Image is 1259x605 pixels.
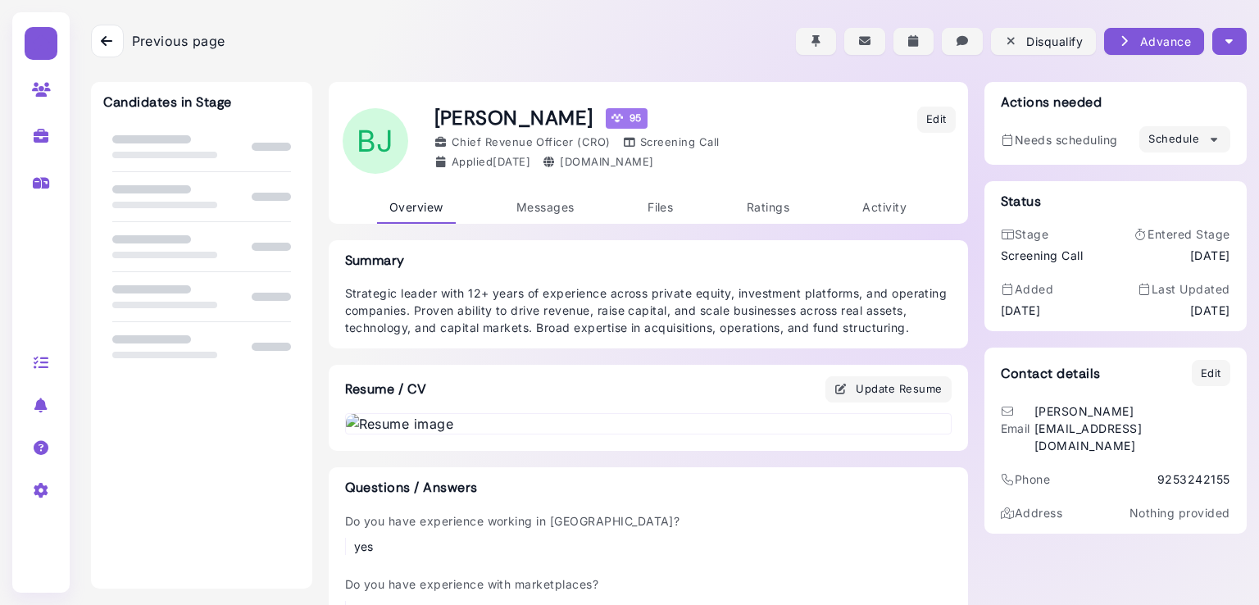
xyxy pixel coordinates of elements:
[103,94,232,110] h3: Candidates in Stage
[504,192,587,224] a: Messages
[1001,225,1084,243] div: Stage
[1139,126,1229,152] button: Schedule
[1001,302,1041,319] time: [DATE]
[434,134,611,151] div: Chief Revenue Officer (CRO)
[1001,247,1084,264] div: Screening Call
[991,28,1096,55] button: Disqualify
[543,154,654,171] div: [DOMAIN_NAME]
[648,200,673,214] span: Files
[623,134,720,151] div: Screening Call
[1137,280,1229,298] div: Last Updated
[345,512,680,555] div: Do you have experience working in [GEOGRAPHIC_DATA]?
[1192,360,1230,386] button: Edit
[1148,131,1220,148] div: Schedule
[346,414,951,434] img: Resume image
[1001,193,1042,209] h3: Status
[1190,302,1230,319] time: [DATE]
[329,365,443,413] h3: Resume / CV
[1001,504,1063,521] div: Address
[1201,366,1221,382] div: Edit
[917,107,956,133] button: Edit
[516,200,575,214] span: Messages
[345,480,952,495] h3: Questions / Answers
[345,284,952,336] p: Strategic leader with 12+ years of experience across private equity, investment platforms, and op...
[611,112,623,124] img: Megan Score
[834,380,943,398] div: Update Resume
[734,192,802,224] a: Ratings
[434,107,720,130] h1: [PERSON_NAME]
[377,192,456,224] a: Overview
[926,111,947,128] div: Edit
[389,200,443,214] span: Overview
[1104,28,1204,55] button: Advance
[850,192,919,224] a: Activity
[1001,366,1101,381] h3: Contact details
[1001,131,1118,148] div: Needs scheduling
[132,31,225,51] span: Previous page
[343,108,408,174] span: BJ
[1134,225,1230,243] div: Entered Stage
[354,538,680,555] div: yes
[825,376,952,403] button: Update Resume
[91,25,225,57] a: Previous page
[434,154,531,171] div: Applied
[1001,403,1030,454] div: Email
[1117,33,1191,50] div: Advance
[1034,403,1230,454] div: [PERSON_NAME][EMAIL_ADDRESS][DOMAIN_NAME]
[1004,33,1083,50] div: Disqualify
[493,155,530,168] time: Aug 28, 2025
[1129,504,1230,521] p: Nothing provided
[1001,94,1102,110] h3: Actions needed
[345,252,952,268] h3: Summary
[1190,247,1230,264] time: Aug 28, 2025
[1001,471,1051,488] div: Phone
[606,108,648,128] div: 95
[747,200,789,214] span: Ratings
[1157,471,1230,488] div: 9253242155
[1001,280,1054,298] div: Added
[635,192,685,224] a: Files
[862,200,907,214] span: Activity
